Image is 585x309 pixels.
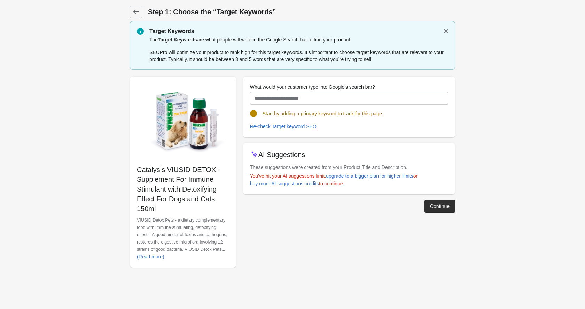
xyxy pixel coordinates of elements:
label: What would your customer type into Google's search bar? [250,84,375,91]
span: You've hit your AI suggestions limit. or to continue. [250,173,418,186]
p: Target Keywords [149,27,448,36]
button: Continue [424,200,455,213]
p: AI Suggestions [258,150,305,160]
span: VIUSID Detox Pets - a dietary complementary food with immune stimulating, detoxifying effects. A ... [137,218,227,260]
span: Target Keywords [158,37,197,43]
a: buy more AI suggestions credits [247,177,322,190]
div: buy more AI suggestions credits [250,181,319,186]
div: Re-check Target keyword SEO [250,124,317,129]
span: SEOPro will optimize your product to rank high for this target keywords. It’s important to choose... [149,49,444,62]
a: upgrade to a bigger plan for higher limits [323,170,416,182]
p: Catalysis VIUSID DETOX - Supplement For Immune Stimulant with Detoxifying Effect For Dogs and Cat... [137,165,229,214]
span: The are what people will write in the Google Search bar to find your product. [149,37,351,43]
div: (Read more) [137,254,164,260]
span: These suggestions were created from your Product Title and Description. [250,164,407,170]
span: Start by adding a primary keyword to track for this page. [263,111,383,116]
img: Viusid_Detox_png.webp [137,84,229,157]
button: (Read more) [134,250,167,263]
div: upgrade to a bigger plan for higher limits [326,173,413,179]
h1: Step 1: Choose the “Target Keywords” [148,7,455,17]
button: Re-check Target keyword SEO [247,120,319,133]
div: Continue [430,203,450,209]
